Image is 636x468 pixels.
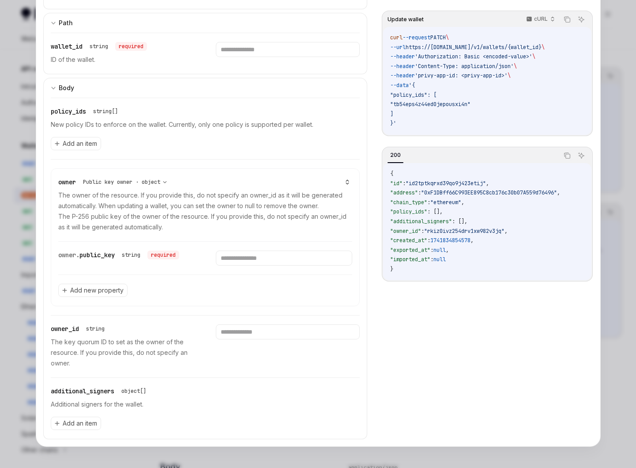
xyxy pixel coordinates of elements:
[403,180,406,187] span: :
[542,44,545,51] span: \
[418,189,421,196] span: :
[561,14,573,25] button: Copy the contents from the code block
[390,53,415,60] span: --header
[390,208,427,215] span: "policy_ids"
[51,42,83,50] span: wallet_id
[430,247,433,254] span: :
[390,120,396,127] span: }'
[427,199,430,206] span: :
[390,180,403,187] span: "id"
[59,18,73,28] div: Path
[70,286,124,295] span: Add new property
[390,82,409,89] span: --data
[390,63,415,70] span: --header
[561,150,573,161] button: Copy the contents from the code block
[63,419,97,428] span: Add an item
[63,139,97,148] span: Add an item
[421,189,557,196] span: "0xF1DBff66C993EE895C8cb176c30b07A559d76496"
[430,34,446,41] span: PATCH
[534,15,548,23] p: cURL
[121,388,146,395] div: object[]
[51,119,360,130] p: New policy IDs to enforce on the wallet. Currently, only one policy is supported per wallet.
[51,325,79,333] span: owner_id
[51,387,150,396] div: additional_signers
[576,14,587,25] button: Ask AI
[51,399,360,410] p: Additional signers for the wallet.
[433,247,446,254] span: null
[122,251,140,259] div: string
[79,251,115,259] span: public_key
[446,247,449,254] span: ,
[58,190,353,232] p: The owner of the resource. If you provide this, do not specify an owner_id as it will be generate...
[406,44,542,51] span: https://[DOMAIN_NAME]/v1/wallets/{wallet_id}
[390,170,393,177] span: {
[403,34,430,41] span: --request
[51,337,195,369] p: The key quorum ID to set as the owner of the resource. If you provide this, do not specify an owner.
[58,251,79,259] span: owner.
[51,324,108,333] div: owner_id
[390,256,430,263] span: "imported_at"
[58,251,179,259] div: owner.public_key
[390,101,470,108] span: "tb54eps4z44ed0jepousxi4n"
[390,228,421,235] span: "owner_id"
[415,53,532,60] span: 'Authorization: Basic <encoded-value>'
[390,237,427,244] span: "created_at"
[508,72,511,79] span: \
[388,150,403,160] div: 200
[59,83,74,93] div: Body
[43,78,368,98] button: expand input section
[390,34,403,41] span: curl
[93,108,118,115] div: string[]
[390,189,418,196] span: "address"
[51,387,114,395] span: additional_signers
[446,34,449,41] span: \
[470,237,474,244] span: ,
[390,218,452,225] span: "additional_signers"
[430,237,470,244] span: 1741834854578
[51,417,101,430] button: Add an item
[452,218,467,225] span: : [],
[390,266,393,273] span: }
[58,284,128,297] button: Add new property
[514,63,517,70] span: \
[390,199,427,206] span: "chain_type"
[504,228,508,235] span: ,
[461,199,464,206] span: ,
[427,237,430,244] span: :
[521,12,559,27] button: cURL
[486,180,489,187] span: ,
[433,256,446,263] span: null
[51,137,101,150] button: Add an item
[51,107,86,115] span: policy_ids
[415,63,514,70] span: 'Content-Type: application/json'
[51,42,147,51] div: wallet_id
[532,53,535,60] span: \
[86,325,105,332] div: string
[430,256,433,263] span: :
[58,178,171,186] div: owner
[90,43,108,50] div: string
[557,189,560,196] span: ,
[51,107,121,116] div: policy_ids
[427,208,443,215] span: : [],
[424,228,504,235] span: "rkiz0ivz254drv1xw982v3jq"
[390,110,393,118] span: ]
[147,251,179,259] div: required
[43,13,368,33] button: expand input section
[390,247,430,254] span: "exported_at"
[576,150,587,161] button: Ask AI
[421,228,424,235] span: :
[406,180,486,187] span: "id2tptkqrxd39qo9j423etij"
[415,72,508,79] span: 'privy-app-id: <privy-app-id>'
[409,82,415,89] span: '{
[115,42,147,51] div: required
[390,44,406,51] span: --url
[58,178,76,186] span: owner
[51,54,195,65] p: ID of the wallet.
[388,16,424,23] span: Update wallet
[390,91,437,99] span: "policy_ids": [
[430,199,461,206] span: "ethereum"
[390,72,415,79] span: --header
